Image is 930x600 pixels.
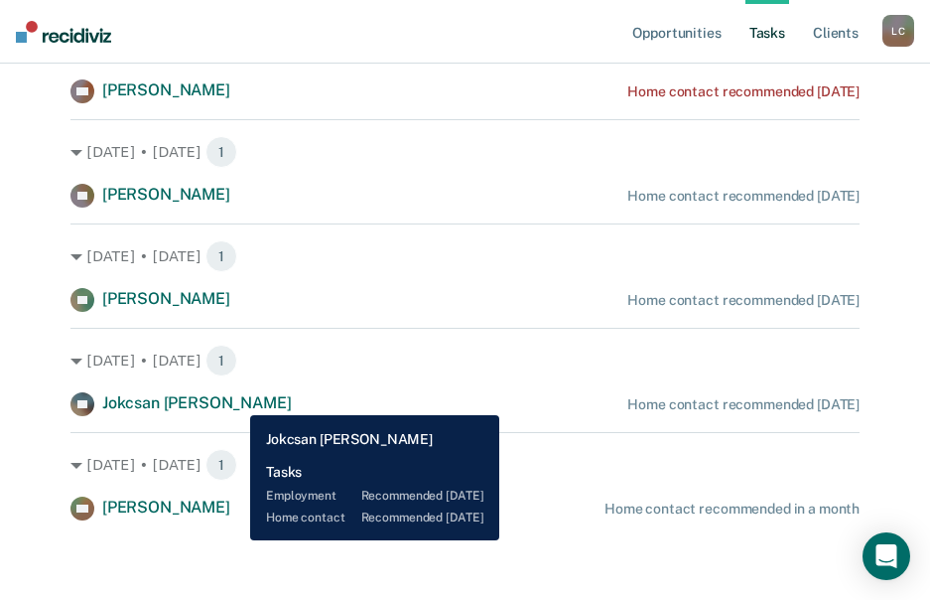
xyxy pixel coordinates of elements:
div: [DATE] • [DATE] 1 [70,449,860,481]
span: 1 [205,136,237,168]
span: [PERSON_NAME] [102,80,230,99]
span: [PERSON_NAME] [102,185,230,204]
div: Home contact recommended [DATE] [627,396,860,413]
div: [DATE] • [DATE] 1 [70,345,860,376]
div: Home contact recommended [DATE] [627,292,860,309]
img: Recidiviz [16,21,111,43]
span: 1 [205,345,237,376]
span: [PERSON_NAME] [102,289,230,308]
div: L C [882,15,914,47]
span: [PERSON_NAME] [102,498,230,517]
div: Home contact recommended in a month [604,501,860,518]
div: [DATE] • [DATE] 1 [70,240,860,272]
div: [DATE] • [DATE] 1 [70,136,860,168]
span: Jokcsan [PERSON_NAME] [102,393,292,412]
button: LC [882,15,914,47]
div: Home contact recommended [DATE] [627,83,860,100]
div: Open Intercom Messenger [863,532,910,580]
span: 1 [205,449,237,481]
span: 1 [205,240,237,272]
div: Home contact recommended [DATE] [627,188,860,205]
